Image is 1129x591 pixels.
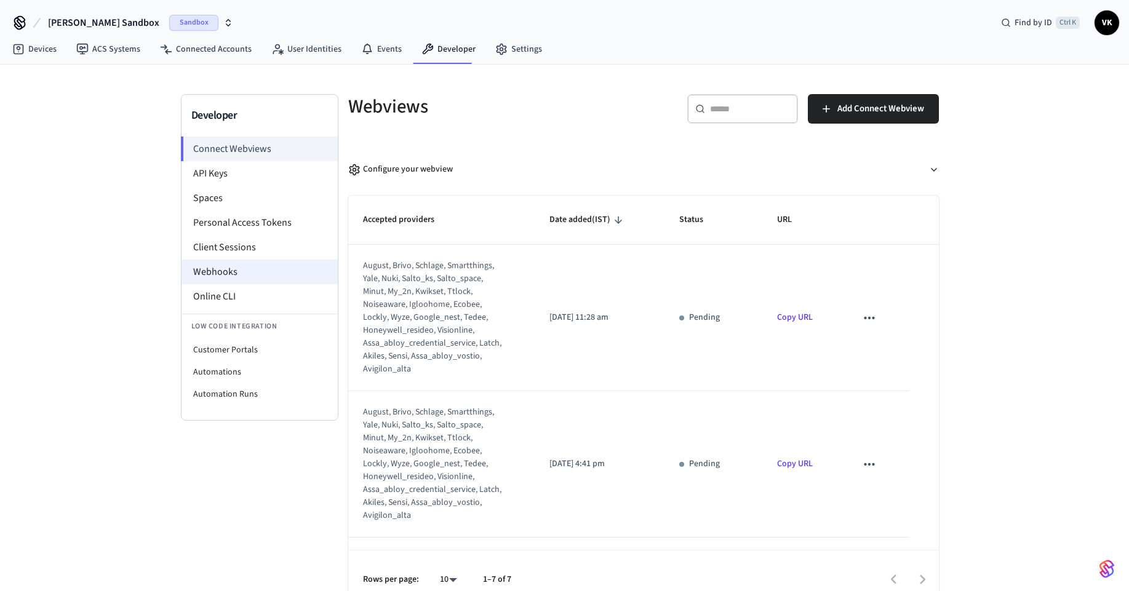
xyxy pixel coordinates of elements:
p: Rows per page: [363,573,419,586]
p: Pending [689,311,720,324]
div: 10 [434,571,463,589]
h5: Webviews [348,94,636,119]
li: Personal Access Tokens [182,210,338,235]
p: Pending [689,458,720,470]
a: Settings [485,38,552,60]
p: [DATE] 11:28 am [549,311,649,324]
span: Find by ID [1015,17,1052,29]
span: Sandbox [169,15,218,31]
li: Client Sessions [182,235,338,260]
div: Configure your webview [348,163,453,176]
span: VK [1096,12,1118,34]
img: SeamLogoGradient.69752ec5.svg [1099,559,1114,579]
button: VK [1095,10,1119,35]
div: Find by IDCtrl K [991,12,1090,34]
button: Configure your webview [348,153,939,186]
li: Automations [182,361,338,383]
a: Events [351,38,412,60]
h3: Developer [191,107,328,124]
span: Date added(IST) [549,210,626,229]
a: ACS Systems [66,38,150,60]
li: API Keys [182,161,338,186]
a: Connected Accounts [150,38,261,60]
span: Accepted providers [363,210,450,229]
li: Webhooks [182,260,338,284]
a: Developer [412,38,485,60]
div: august, brivo, schlage, smartthings, yale, nuki, salto_ks, salto_space, minut, my_2n, kwikset, tt... [363,406,505,522]
span: [PERSON_NAME] Sandbox [48,15,159,30]
li: Low Code Integration [182,314,338,339]
span: URL [777,210,808,229]
div: august, brivo, schlage, smartthings, yale, nuki, salto_ks, salto_space, minut, my_2n, kwikset, tt... [363,260,505,376]
span: Add Connect Webview [837,101,924,117]
li: Online CLI [182,284,338,309]
li: Connect Webviews [181,137,338,161]
li: Automation Runs [182,383,338,405]
a: Copy URL [777,458,813,470]
a: Copy URL [777,311,813,323]
li: Customer Portals [182,339,338,361]
span: Ctrl K [1056,17,1080,29]
span: Status [679,210,719,229]
a: Devices [2,38,66,60]
p: 1–7 of 7 [483,573,511,586]
li: Spaces [182,186,338,210]
a: User Identities [261,38,351,60]
button: Add Connect Webview [808,94,939,124]
p: [DATE] 4:41 pm [549,458,649,470]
